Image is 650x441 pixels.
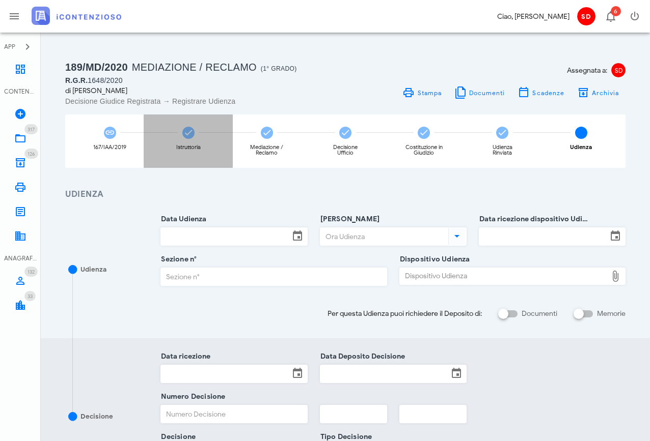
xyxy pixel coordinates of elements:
label: Numero Decisione [158,392,225,402]
button: Documenti [448,85,511,100]
div: Costituzione in Giudizio [405,144,443,156]
span: (1° Grado) [261,65,297,72]
span: 132 [28,269,35,275]
input: Ora Udienza [320,228,446,245]
span: Assegnata a: [567,65,607,76]
div: Udienza [80,264,106,275]
span: Distintivo [24,267,38,277]
div: Decisione Ufficio [327,144,365,156]
div: Udienza Rinviata [483,144,522,156]
span: Mediazione / Reclamo [132,62,257,73]
div: Udienza [570,144,592,150]
span: 126 [28,151,35,157]
span: Distintivo [611,6,621,16]
span: Distintivo [24,149,38,159]
div: 1648/2020 [65,75,339,85]
span: Distintivo [24,291,36,301]
span: Scadenze [532,89,564,97]
h3: Udienza [65,188,626,201]
img: logo-text-2x.png [32,7,121,25]
button: SD [574,4,598,28]
a: Stampa [396,85,448,100]
label: Sezione n° [158,254,197,264]
label: [PERSON_NAME] [317,214,380,224]
span: Archivia [591,89,619,97]
span: 317 [28,126,35,133]
span: Per questa Udienza puoi richiedere il Deposito di: [328,308,482,319]
button: Archivia [571,85,626,100]
span: Documenti [469,89,505,97]
div: Decisione [80,411,113,422]
span: Distintivo [24,124,38,134]
div: Mediazione / Reclamo [248,144,286,156]
div: CONTENZIOSO [4,87,37,96]
span: SD [577,7,595,25]
span: 33 [28,293,33,300]
span: R.G.R. [65,76,88,84]
span: 189/MD/2020 [65,62,128,73]
div: Dispositivo Udienza [400,268,607,284]
input: Numero Decisione [161,405,307,423]
button: Scadenze [511,85,571,100]
div: ANAGRAFICA [4,254,37,263]
div: di [PERSON_NAME] [65,85,339,96]
span: Stampa [417,89,442,97]
input: Sezione n° [161,268,386,285]
div: Decisione Giudice Registrata → Registrare Udienza [65,96,339,106]
span: SD [611,63,626,77]
div: 167/IAA/2019 [93,144,126,150]
label: Dispositivo Udienza [397,254,470,264]
div: Istruttoria [176,144,201,150]
label: Documenti [522,309,557,319]
span: 7 [575,127,587,139]
div: Ciao, [PERSON_NAME] [497,11,570,22]
button: Distintivo [598,4,622,28]
label: Memorie [597,309,626,319]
